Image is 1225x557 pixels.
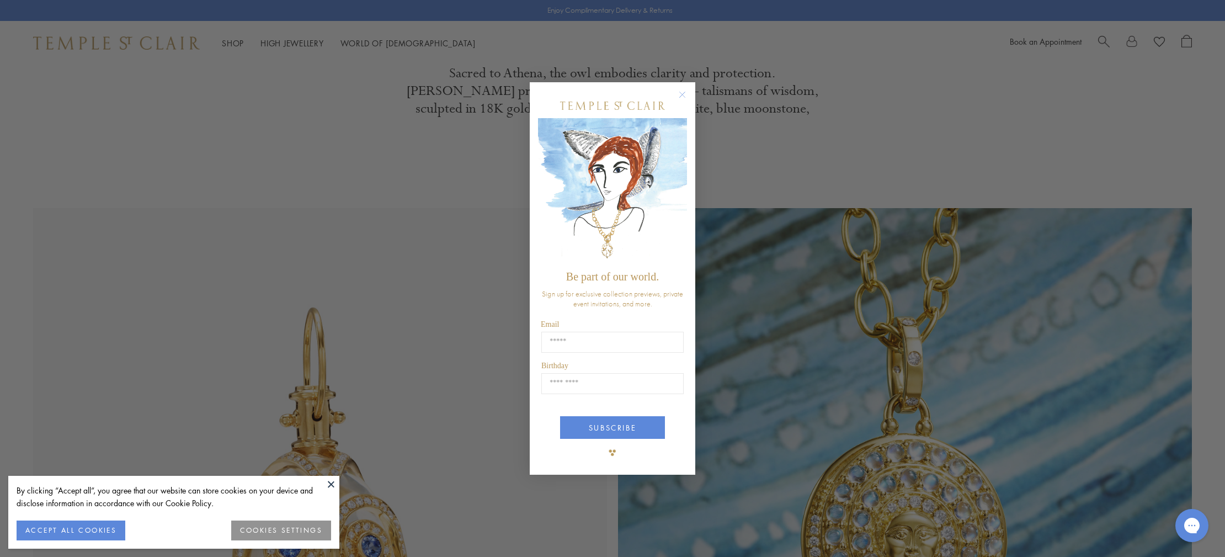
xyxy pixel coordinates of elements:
[542,289,683,309] span: Sign up for exclusive collection previews, private event invitations, and more.
[541,332,684,353] input: Email
[541,362,568,370] span: Birthday
[17,484,331,510] div: By clicking “Accept all”, you agree that our website can store cookies on your device and disclos...
[560,416,665,439] button: SUBSCRIBE
[566,270,659,283] span: Be part of our world.
[601,442,624,464] img: TSC
[231,521,331,540] button: COOKIES SETTINGS
[681,93,695,107] button: Close dialog
[17,521,125,540] button: ACCEPT ALL COOKIES
[541,320,559,328] span: Email
[538,118,687,266] img: c4a9eb12-d91a-4d4a-8ee0-386386f4f338.jpeg
[1170,505,1214,546] iframe: Gorgias live chat messenger
[560,102,665,110] img: Temple St. Clair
